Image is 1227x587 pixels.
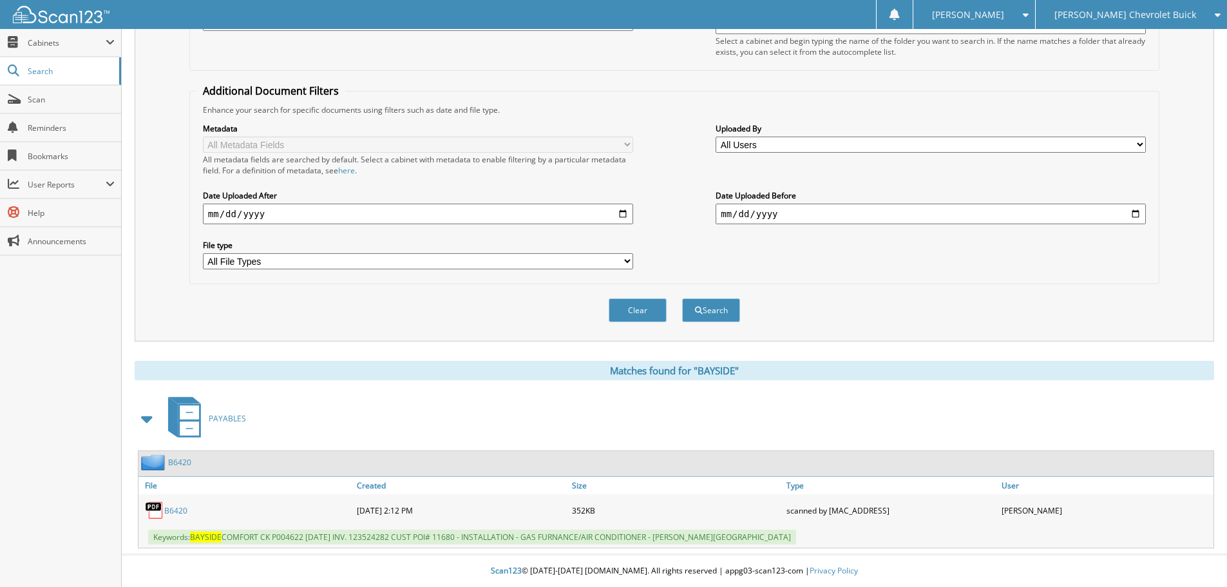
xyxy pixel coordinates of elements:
[1054,11,1196,19] span: [PERSON_NAME] Chevrolet Buick
[138,477,354,494] a: File
[196,104,1152,115] div: Enhance your search for specific documents using filters such as date and file type.
[13,6,109,23] img: scan123-logo-white.svg
[28,179,106,190] span: User Reports
[783,477,998,494] a: Type
[164,505,187,516] a: B6420
[28,37,106,48] span: Cabinets
[783,497,998,523] div: scanned by [MAC_ADDRESS]
[160,393,246,444] a: PAYABLES
[203,204,633,224] input: start
[135,361,1214,380] div: Matches found for "BAYSIDE"
[491,565,522,576] span: Scan123
[1163,525,1227,587] iframe: Chat Widget
[354,477,569,494] a: Created
[203,154,633,176] div: All metadata fields are searched by default. Select a cabinet with metadata to enable filtering b...
[190,532,222,543] span: BAYSIDE
[716,190,1146,201] label: Date Uploaded Before
[148,530,796,544] span: Keywords: COMFORT CK P004622 [DATE] INV. 123524282 CUST POI# 11680 - INSTALLATION - GAS FURNANCE/...
[203,190,633,201] label: Date Uploaded After
[28,94,115,105] span: Scan
[28,236,115,247] span: Announcements
[203,240,633,251] label: File type
[682,298,740,322] button: Search
[122,555,1227,587] div: © [DATE]-[DATE] [DOMAIN_NAME]. All rights reserved | appg03-scan123-com |
[145,501,164,520] img: PDF.png
[609,298,667,322] button: Clear
[168,457,191,468] a: B6420
[28,66,113,77] span: Search
[569,497,784,523] div: 352KB
[196,84,345,98] legend: Additional Document Filters
[141,454,168,470] img: folder2.png
[28,151,115,162] span: Bookmarks
[998,497,1213,523] div: [PERSON_NAME]
[354,497,569,523] div: [DATE] 2:12 PM
[28,207,115,218] span: Help
[716,204,1146,224] input: end
[203,123,633,134] label: Metadata
[716,35,1146,57] div: Select a cabinet and begin typing the name of the folder you want to search in. If the name match...
[716,123,1146,134] label: Uploaded By
[28,122,115,133] span: Reminders
[209,413,246,424] span: PAYABLES
[810,565,858,576] a: Privacy Policy
[932,11,1004,19] span: [PERSON_NAME]
[338,165,355,176] a: here
[569,477,784,494] a: Size
[998,477,1213,494] a: User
